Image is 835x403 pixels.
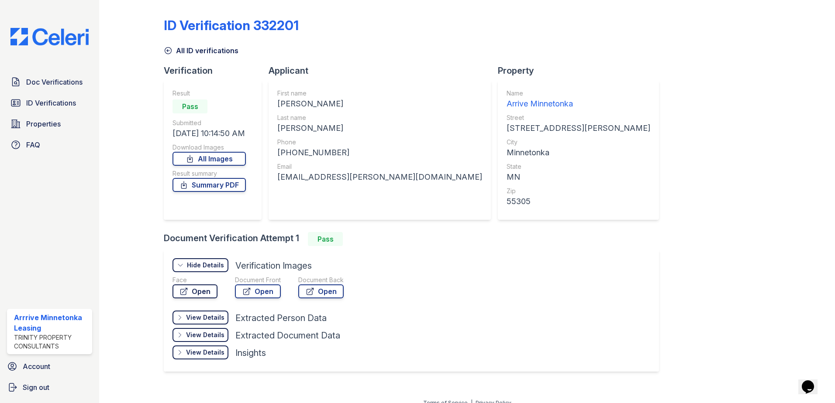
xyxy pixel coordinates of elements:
[26,98,76,108] span: ID Verifications
[507,162,650,171] div: State
[164,45,238,56] a: All ID verifications
[277,89,482,98] div: First name
[173,284,217,298] a: Open
[507,138,650,147] div: City
[507,89,650,110] a: Name Arrive Minnetonka
[7,94,92,112] a: ID Verifications
[173,169,246,178] div: Result summary
[235,260,312,272] div: Verification Images
[186,331,224,339] div: View Details
[235,312,327,324] div: Extracted Person Data
[308,232,343,246] div: Pass
[507,89,650,98] div: Name
[277,98,482,110] div: [PERSON_NAME]
[235,347,266,359] div: Insights
[277,162,482,171] div: Email
[507,98,650,110] div: Arrive Minnetonka
[3,28,96,45] img: CE_Logo_Blue-a8612792a0a2168367f1c8372b55b34899dd931a85d93a1a3d3e32e68fde9ad4.png
[164,17,299,33] div: ID Verification 332201
[298,276,344,284] div: Document Back
[173,178,246,192] a: Summary PDF
[507,171,650,183] div: MN
[186,348,224,357] div: View Details
[186,313,224,322] div: View Details
[507,122,650,134] div: [STREET_ADDRESS][PERSON_NAME]
[3,379,96,396] a: Sign out
[173,143,246,152] div: Download Images
[164,232,666,246] div: Document Verification Attempt 1
[269,65,498,77] div: Applicant
[277,122,482,134] div: [PERSON_NAME]
[235,329,340,342] div: Extracted Document Data
[173,276,217,284] div: Face
[277,113,482,122] div: Last name
[7,115,92,133] a: Properties
[14,333,89,351] div: Trinity Property Consultants
[173,127,246,140] div: [DATE] 10:14:50 AM
[507,195,650,208] div: 55305
[173,89,246,98] div: Result
[7,73,92,91] a: Doc Verifications
[498,65,666,77] div: Property
[23,361,50,372] span: Account
[3,358,96,375] a: Account
[164,65,269,77] div: Verification
[798,368,826,394] iframe: chat widget
[187,261,224,270] div: Hide Details
[235,284,281,298] a: Open
[277,147,482,159] div: [PHONE_NUMBER]
[298,284,344,298] a: Open
[173,152,246,166] a: All Images
[507,113,650,122] div: Street
[277,138,482,147] div: Phone
[507,147,650,159] div: Minnetonka
[277,171,482,183] div: [EMAIL_ADDRESS][PERSON_NAME][DOMAIN_NAME]
[7,136,92,154] a: FAQ
[23,382,49,393] span: Sign out
[173,99,207,113] div: Pass
[14,312,89,333] div: Arrrive Minnetonka Leasing
[507,187,650,195] div: Zip
[26,119,61,129] span: Properties
[26,77,83,87] span: Doc Verifications
[235,276,281,284] div: Document Front
[173,119,246,127] div: Submitted
[26,140,40,150] span: FAQ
